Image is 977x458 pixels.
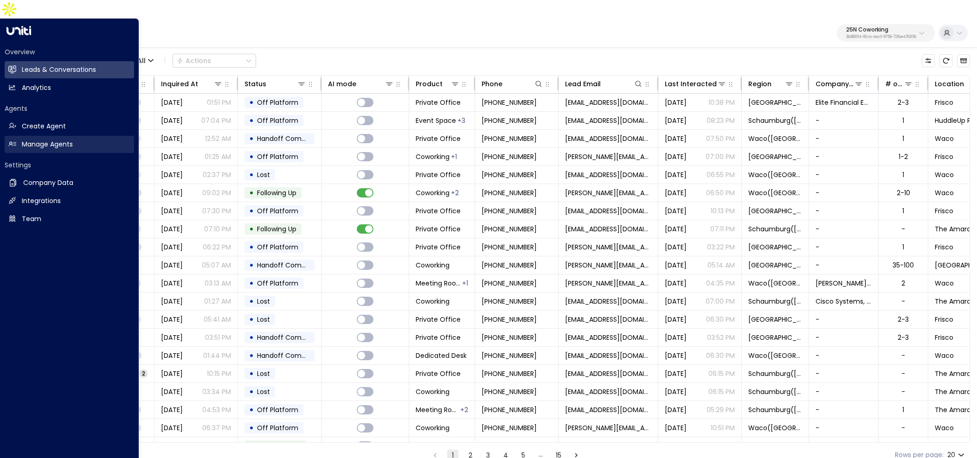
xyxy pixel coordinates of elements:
span: Frisco(TX) [748,98,802,107]
span: Schaumburg(IL) [748,224,802,234]
span: Sep 04, 2025 [665,188,687,197]
span: danyshman.azamatov@gmail.com [565,387,651,396]
a: Leads & Conversations [5,61,134,78]
div: • [249,275,254,291]
span: gabis@slhaccounting.com [565,152,651,161]
span: Waco [935,134,954,143]
p: 07:30 PM [202,206,231,216]
button: Archived Leads [957,54,970,67]
span: Jun 12, 2025 [161,333,183,342]
span: Following Up [257,224,296,234]
span: +16303476471 [482,116,537,125]
h2: Integrations [22,196,61,206]
div: • [249,113,254,128]
div: • [249,221,254,237]
span: Off Platform [257,116,298,125]
div: Button group with a nested menu [173,54,256,68]
div: 35-100 [893,261,914,270]
span: +12542645144 [482,351,537,360]
a: Company Data [5,174,134,191]
div: Meeting Room,Meeting Room / Event Space,Private Office [457,116,465,125]
span: Aug 26, 2025 [665,405,687,414]
span: tashtand@gmail.com [565,369,651,378]
div: Inquired At [161,78,223,89]
td: - [809,166,879,184]
p: 07:00 PM [706,152,735,161]
span: +12148811906 [482,387,537,396]
div: 2-3 [898,98,909,107]
div: • [249,239,254,255]
p: 01:51 PM [207,98,231,107]
div: Phone [482,78,543,89]
span: +19562204194 [482,333,537,342]
span: Off Platform [257,152,298,161]
span: Waco [935,351,954,360]
div: • [249,293,254,309]
button: Customize [922,54,935,67]
span: +18178226997 [482,98,537,107]
span: +13032502250 [482,188,537,197]
span: Private Office [416,134,461,143]
span: Lost [257,297,270,306]
span: Handoff Completed [257,333,322,342]
a: Analytics [5,79,134,96]
td: - [809,365,879,382]
td: - [809,130,879,147]
span: abdullahzaf@gmail.com [565,297,651,306]
div: • [249,185,254,201]
div: 1-2 [899,152,908,161]
span: Handoff Completed [257,261,322,270]
p: 05:07 AM [202,261,231,270]
div: • [249,330,254,345]
span: Aug 31, 2025 [161,224,183,234]
div: 2-10 [897,188,910,197]
span: Frisco(TX) [748,333,802,342]
div: 2-3 [898,333,909,342]
div: - [901,297,905,306]
span: Aug 25, 2025 [161,351,183,360]
span: Private Office [416,369,461,378]
span: karol@wadewellnesscenter.com [565,279,651,288]
p: 01:44 PM [203,351,231,360]
div: Last Interacted [665,78,726,89]
span: Coworking [416,188,450,197]
span: Coworking [416,297,450,306]
span: Cisco Systems, Inc. [816,297,872,306]
span: krakkasani@crocusitllc.com [565,315,651,324]
div: Lead Email [565,78,643,89]
div: Phone [482,78,502,89]
div: • [249,167,254,183]
span: Aug 28, 2025 [161,206,183,216]
span: Sep 03, 2025 [665,224,687,234]
div: Company Name [816,78,863,89]
span: Jul 29, 2025 [161,387,183,396]
div: • [249,149,254,165]
button: 25N Coworking3b9800f4-81ca-4ec0-8758-72fbe4763f36 [837,24,935,42]
div: • [249,384,254,400]
span: +19562204194 [482,315,537,324]
p: 3b9800f4-81ca-4ec0-8758-72fbe4763f36 [846,35,916,39]
div: Private Office,Virtual Office [460,405,468,414]
td: - [809,256,879,274]
p: 06:15 PM [708,387,735,396]
span: Frisco [935,98,953,107]
span: Aug 06, 2025 [161,170,183,179]
div: - [901,351,905,360]
span: Schaumburg(IL) [748,387,802,396]
div: • [249,257,254,273]
span: Wade Wellness Center [816,279,872,288]
p: 07:50 PM [706,134,735,143]
td: - [809,383,879,401]
span: Meeting Room [416,405,459,414]
div: • [249,131,254,146]
div: • [249,312,254,327]
span: Meeting Room [416,279,461,288]
p: 10:15 PM [207,369,231,378]
span: Waco [935,188,954,197]
span: Aug 28, 2025 [161,134,183,143]
div: Region [748,78,794,89]
span: Aug 26, 2025 [161,405,183,414]
td: - [742,437,809,455]
div: 2-3 [898,315,909,324]
span: +15097680932 [482,134,537,143]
